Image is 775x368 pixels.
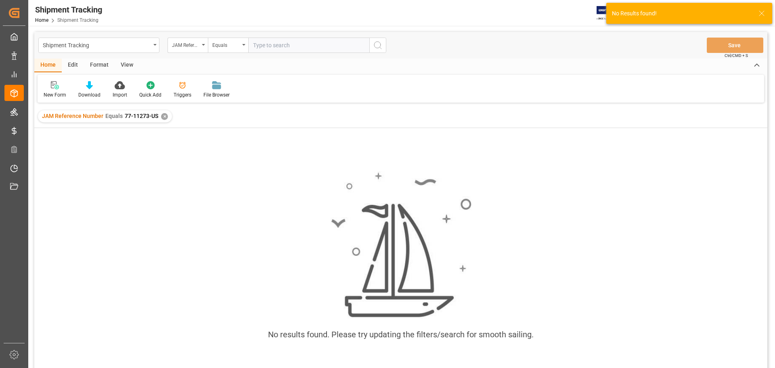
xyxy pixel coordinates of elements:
[161,113,168,120] div: ✕
[125,113,158,119] span: 77-11273-US
[78,91,101,99] div: Download
[707,38,763,53] button: Save
[172,40,199,49] div: JAM Reference Number
[62,59,84,72] div: Edit
[203,91,230,99] div: File Browser
[34,59,62,72] div: Home
[208,38,248,53] button: open menu
[35,17,48,23] a: Home
[42,113,103,119] span: JAM Reference Number
[369,38,386,53] button: search button
[174,91,191,99] div: Triggers
[212,40,240,49] div: Equals
[168,38,208,53] button: open menu
[38,38,159,53] button: open menu
[113,91,127,99] div: Import
[612,9,751,18] div: No Results found!
[268,328,534,341] div: No results found. Please try updating the filters/search for smooth sailing.
[43,40,151,50] div: Shipment Tracking
[597,6,624,20] img: Exertis%20JAM%20-%20Email%20Logo.jpg_1722504956.jpg
[330,171,471,318] img: smooth_sailing.jpeg
[115,59,139,72] div: View
[84,59,115,72] div: Format
[44,91,66,99] div: New Form
[105,113,123,119] span: Equals
[35,4,102,16] div: Shipment Tracking
[248,38,369,53] input: Type to search
[725,53,748,59] span: Ctrl/CMD + S
[139,91,161,99] div: Quick Add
